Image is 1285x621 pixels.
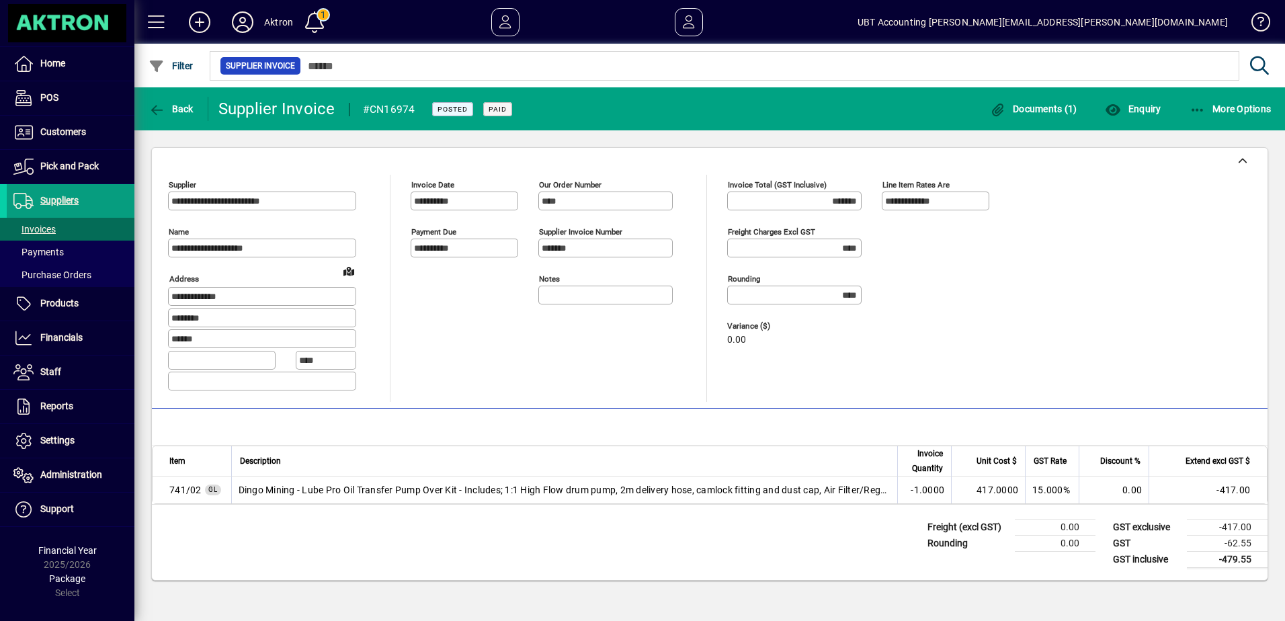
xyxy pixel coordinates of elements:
[169,227,189,237] mat-label: Name
[921,519,1015,535] td: Freight (excl GST)
[897,477,951,503] td: -1.0000
[727,335,746,345] span: 0.00
[906,446,943,476] span: Invoice Quantity
[13,247,64,257] span: Payments
[40,401,73,411] span: Reports
[149,103,194,114] span: Back
[7,458,134,492] a: Administration
[145,54,197,78] button: Filter
[1015,535,1095,551] td: 0.00
[40,92,58,103] span: POS
[1079,477,1149,503] td: 0.00
[1105,103,1161,114] span: Enquiry
[1106,551,1187,568] td: GST inclusive
[40,366,61,377] span: Staff
[411,227,456,237] mat-label: Payment due
[208,486,218,493] span: GL
[40,195,79,206] span: Suppliers
[1186,97,1275,121] button: More Options
[7,81,134,115] a: POS
[264,11,293,33] div: Aktron
[7,424,134,458] a: Settings
[231,477,898,503] td: Dingo Mining - Lube Pro Oil Transfer Pump Over Kit - Includes; 1:1 High Flow drum pump, 2m delive...
[169,483,202,497] span: Plant & Equipment Installations
[1106,535,1187,551] td: GST
[1187,551,1268,568] td: -479.55
[921,535,1015,551] td: Rounding
[411,180,454,190] mat-label: Invoice date
[7,116,134,149] a: Customers
[1015,519,1095,535] td: 0.00
[1241,3,1268,46] a: Knowledge Base
[13,224,56,235] span: Invoices
[363,99,415,120] div: #CN16974
[7,287,134,321] a: Products
[1190,103,1272,114] span: More Options
[40,58,65,69] span: Home
[951,477,1025,503] td: 417.0000
[539,274,560,284] mat-label: Notes
[149,60,194,71] span: Filter
[977,454,1017,468] span: Unit Cost $
[38,545,97,556] span: Financial Year
[728,180,827,190] mat-label: Invoice Total (GST inclusive)
[221,10,264,34] button: Profile
[40,435,75,446] span: Settings
[145,97,197,121] button: Back
[40,126,86,137] span: Customers
[7,263,134,286] a: Purchase Orders
[1149,477,1267,503] td: -417.00
[7,150,134,183] a: Pick and Pack
[539,180,602,190] mat-label: Our order number
[990,103,1077,114] span: Documents (1)
[7,218,134,241] a: Invoices
[1187,519,1268,535] td: -417.00
[40,503,74,514] span: Support
[1186,454,1250,468] span: Extend excl GST $
[169,180,196,190] mat-label: Supplier
[49,573,85,584] span: Package
[240,454,281,468] span: Description
[7,356,134,389] a: Staff
[40,332,83,343] span: Financials
[727,322,808,331] span: Variance ($)
[13,270,91,280] span: Purchase Orders
[7,321,134,355] a: Financials
[1100,454,1141,468] span: Discount %
[489,105,507,114] span: Paid
[134,97,208,121] app-page-header-button: Back
[7,390,134,423] a: Reports
[1102,97,1164,121] button: Enquiry
[40,469,102,480] span: Administration
[882,180,950,190] mat-label: Line item rates are
[7,493,134,526] a: Support
[218,98,335,120] div: Supplier Invoice
[40,161,99,171] span: Pick and Pack
[1025,477,1079,503] td: 15.000%
[858,11,1228,33] div: UBT Accounting [PERSON_NAME][EMAIL_ADDRESS][PERSON_NAME][DOMAIN_NAME]
[728,274,760,284] mat-label: Rounding
[226,59,295,73] span: Supplier Invoice
[987,97,1081,121] button: Documents (1)
[7,47,134,81] a: Home
[1106,519,1187,535] td: GST exclusive
[178,10,221,34] button: Add
[7,241,134,263] a: Payments
[438,105,468,114] span: Posted
[1034,454,1067,468] span: GST Rate
[40,298,79,308] span: Products
[338,260,360,282] a: View on map
[169,454,185,468] span: Item
[539,227,622,237] mat-label: Supplier invoice number
[728,227,815,237] mat-label: Freight charges excl GST
[1187,535,1268,551] td: -62.55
